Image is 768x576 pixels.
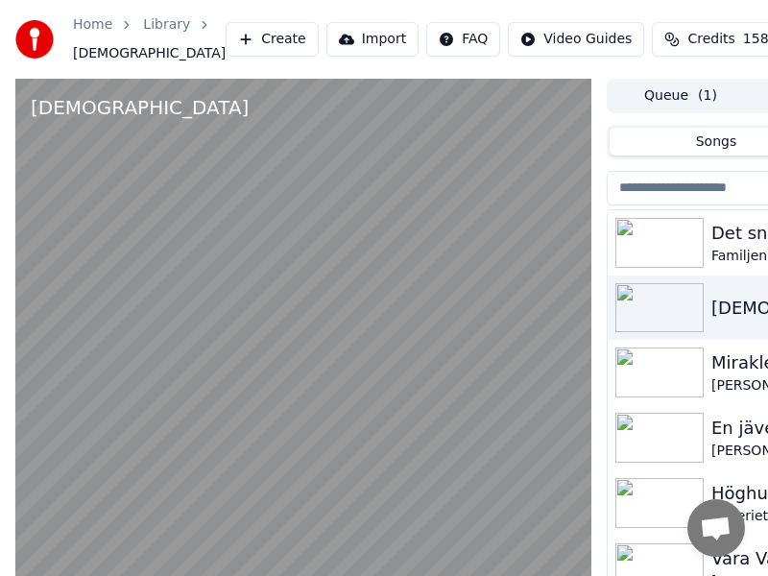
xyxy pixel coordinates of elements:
[143,15,190,35] a: Library
[73,44,226,63] span: [DEMOGRAPHIC_DATA]
[73,15,226,63] nav: breadcrumb
[326,22,419,57] button: Import
[508,22,644,57] button: Video Guides
[610,82,752,109] button: Queue
[73,15,112,35] a: Home
[687,30,734,49] span: Credits
[31,94,249,121] div: [DEMOGRAPHIC_DATA]
[426,22,500,57] button: FAQ
[687,499,745,557] a: Öppna chatt
[226,22,319,57] button: Create
[698,86,717,106] span: ( 1 )
[15,20,54,59] img: youka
